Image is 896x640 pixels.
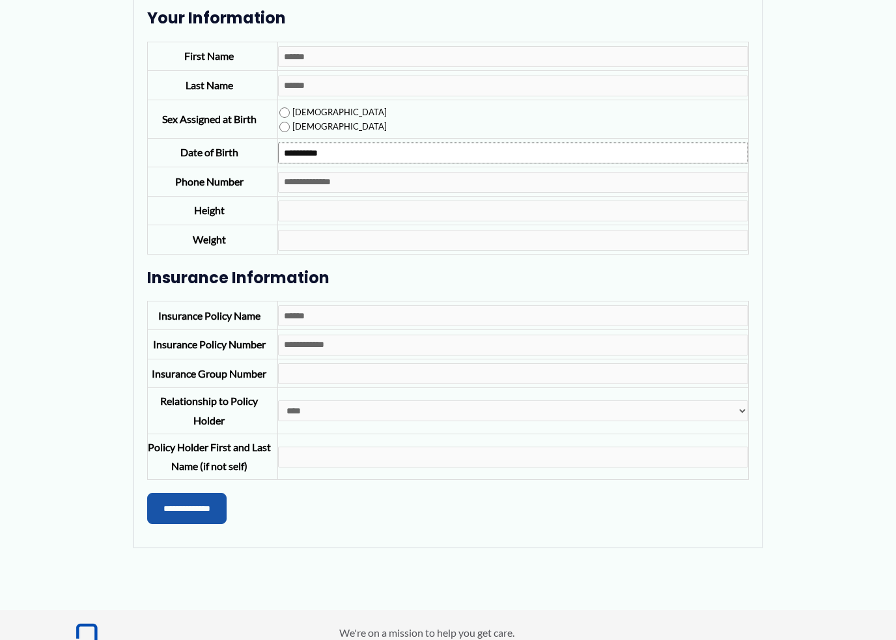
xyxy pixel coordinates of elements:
label: Insurance Group Number [152,368,266,380]
label: Insurance Policy Name [158,310,260,322]
label: Relationship to Policy Holder [160,395,258,427]
label: Policy Holder First and Last Name (if not self) [148,441,271,473]
h3: Insurance Information [147,268,749,288]
input: [DEMOGRAPHIC_DATA] [279,122,290,133]
label: Height [194,204,225,217]
label: Date of Birth [180,146,238,159]
label: Weight [193,234,226,246]
label: Last Name [186,79,233,92]
label: Phone Number [175,176,244,188]
input: [DEMOGRAPHIC_DATA] [279,108,290,118]
label: First Name [184,50,234,63]
label: Sex Assigned at Birth [162,113,257,126]
label: [DEMOGRAPHIC_DATA] [279,122,387,132]
label: [DEMOGRAPHIC_DATA] [279,107,387,118]
h3: Your Information [147,8,749,29]
label: Insurance Policy Number [153,339,266,351]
